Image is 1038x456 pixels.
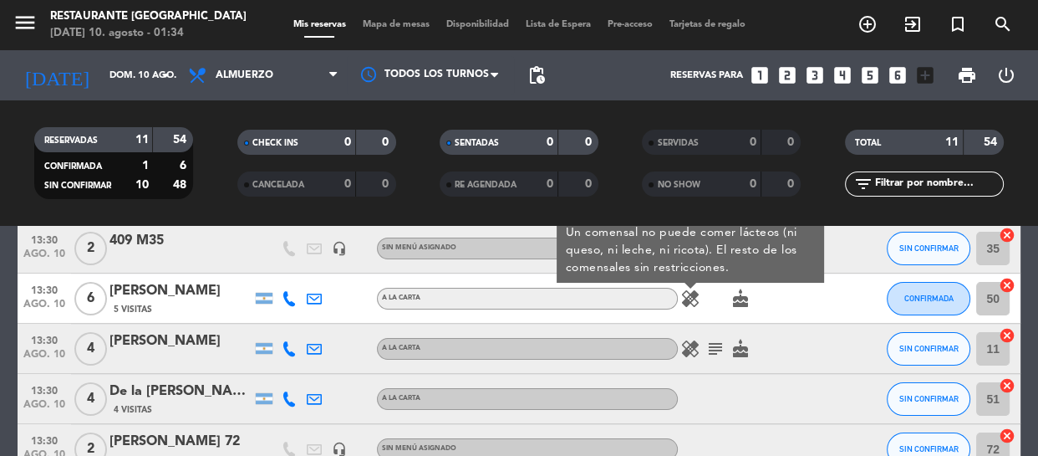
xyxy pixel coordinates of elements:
strong: 0 [750,178,756,190]
strong: 0 [344,136,351,148]
strong: 1 [141,160,148,172]
span: ago. 10 [23,299,65,318]
div: Un comensal no puede comer lácteos (ni queso, ni leche, ni ricota). El resto de los comensales si... [557,218,824,283]
span: 4 Visitas [114,403,152,417]
span: print [957,65,977,85]
span: Pre-acceso [599,20,661,29]
button: SIN CONFIRMAR [887,382,970,416]
div: [PERSON_NAME] [109,330,252,352]
span: Sin menú asignado [382,244,456,251]
i: looks_one [749,64,771,86]
span: 4 [74,332,107,366]
span: SIN CONFIRMAR [899,344,959,353]
span: Tarjetas de regalo [661,20,754,29]
span: 4 [74,382,107,416]
strong: 48 [173,179,190,191]
button: SIN CONFIRMAR [887,232,970,265]
i: cancel [999,277,1015,294]
i: looks_4 [832,64,853,86]
i: cancel [999,377,1015,394]
button: SIN CONFIRMAR [887,332,970,366]
strong: 54 [173,134,190,146]
strong: 10 [135,179,148,191]
span: Almuerzo [216,69,273,81]
span: A LA CARTA [382,395,420,402]
strong: 0 [547,136,553,148]
i: search [993,14,1013,34]
span: TOTAL [855,139,881,147]
i: cake [730,339,751,359]
input: Filtrar por nombre... [873,175,1003,193]
span: 13:30 [23,430,65,449]
i: headset_mic [332,241,347,256]
div: De la [PERSON_NAME] [109,381,252,402]
span: Mis reservas [285,20,354,29]
span: CONFIRMADA [44,162,102,171]
i: exit_to_app [903,14,923,34]
span: CONFIRMADA [904,294,954,303]
span: ago. 10 [23,248,65,268]
i: cancel [999,227,1015,243]
strong: 6 [180,160,190,172]
i: looks_two [776,64,798,86]
i: looks_3 [804,64,826,86]
div: [PERSON_NAME] 72 [109,431,252,453]
span: RE AGENDADA [455,181,516,189]
span: 13:30 [23,279,65,299]
span: 13:30 [23,330,65,349]
span: CHECK INS [252,139,298,147]
span: 13:30 [23,229,65,248]
i: cancel [999,327,1015,344]
strong: 0 [382,136,392,148]
span: pending_actions [527,65,547,85]
div: [PERSON_NAME] [109,280,252,302]
strong: 54 [983,136,1000,148]
strong: 0 [382,178,392,190]
i: looks_6 [887,64,908,86]
span: SERVIDAS [657,139,698,147]
span: 13:30 [23,380,65,399]
i: looks_5 [859,64,881,86]
div: Restaurante [GEOGRAPHIC_DATA] [50,8,247,25]
span: 6 [74,282,107,315]
strong: 0 [344,178,351,190]
span: ago. 10 [23,349,65,368]
strong: 0 [787,136,797,148]
span: A LA CARTA [382,345,420,351]
span: 2 [74,232,107,265]
i: cake [730,289,751,309]
i: subject [705,339,725,359]
button: CONFIRMADA [887,282,970,315]
i: healing [680,289,700,309]
span: NO SHOW [657,181,700,189]
span: 5 Visitas [114,303,152,316]
strong: 11 [945,136,959,148]
span: RESERVADAS [44,136,98,145]
span: SIN CONFIRMAR [44,182,111,190]
strong: 0 [547,178,553,190]
strong: 11 [135,134,148,146]
button: menu [13,10,38,41]
span: ago. 10 [23,399,65,418]
i: power_settings_new [996,65,1016,85]
div: LOG OUT [987,50,1026,100]
span: SIN CONFIRMAR [899,394,959,403]
i: add_circle_outline [857,14,878,34]
i: [DATE] [13,57,101,94]
span: Mapa de mesas [354,20,438,29]
span: A LA CARTA [382,295,420,301]
span: SENTADAS [455,139,499,147]
span: Reservas para [670,70,743,81]
strong: 0 [750,136,756,148]
span: SIN CONFIRMAR [899,444,959,453]
i: menu [13,10,38,35]
strong: 0 [585,136,595,148]
i: add_box [914,64,936,86]
span: Lista de Espera [517,20,599,29]
i: filter_list [853,174,873,194]
span: Sin menú asignado [382,445,456,452]
span: SIN CONFIRMAR [899,243,959,253]
i: turned_in_not [948,14,968,34]
i: cancel [999,428,1015,444]
strong: 0 [585,178,595,190]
